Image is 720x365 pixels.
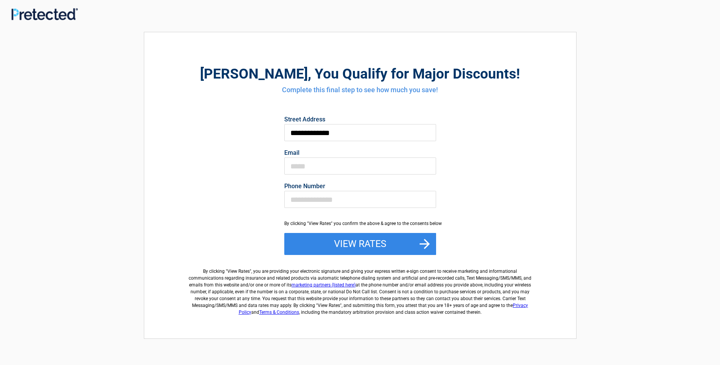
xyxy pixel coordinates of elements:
[284,233,436,255] button: View Rates
[284,183,436,189] label: Phone Number
[284,220,436,227] div: By clicking "View Rates" you confirm the above & agree to the consents below
[186,262,534,316] label: By clicking " ", you are providing your electronic signature and giving your express written e-si...
[291,282,356,288] a: marketing partners (listed here)
[186,65,534,83] h2: , You Qualify for Major Discounts!
[186,85,534,95] h4: Complete this final step to see how much you save!
[227,269,250,274] span: View Rates
[11,8,78,20] img: Main Logo
[200,66,308,82] span: [PERSON_NAME]
[239,303,528,315] a: Privacy Policy
[284,116,436,123] label: Street Address
[284,150,436,156] label: Email
[259,310,299,315] a: Terms & Conditions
